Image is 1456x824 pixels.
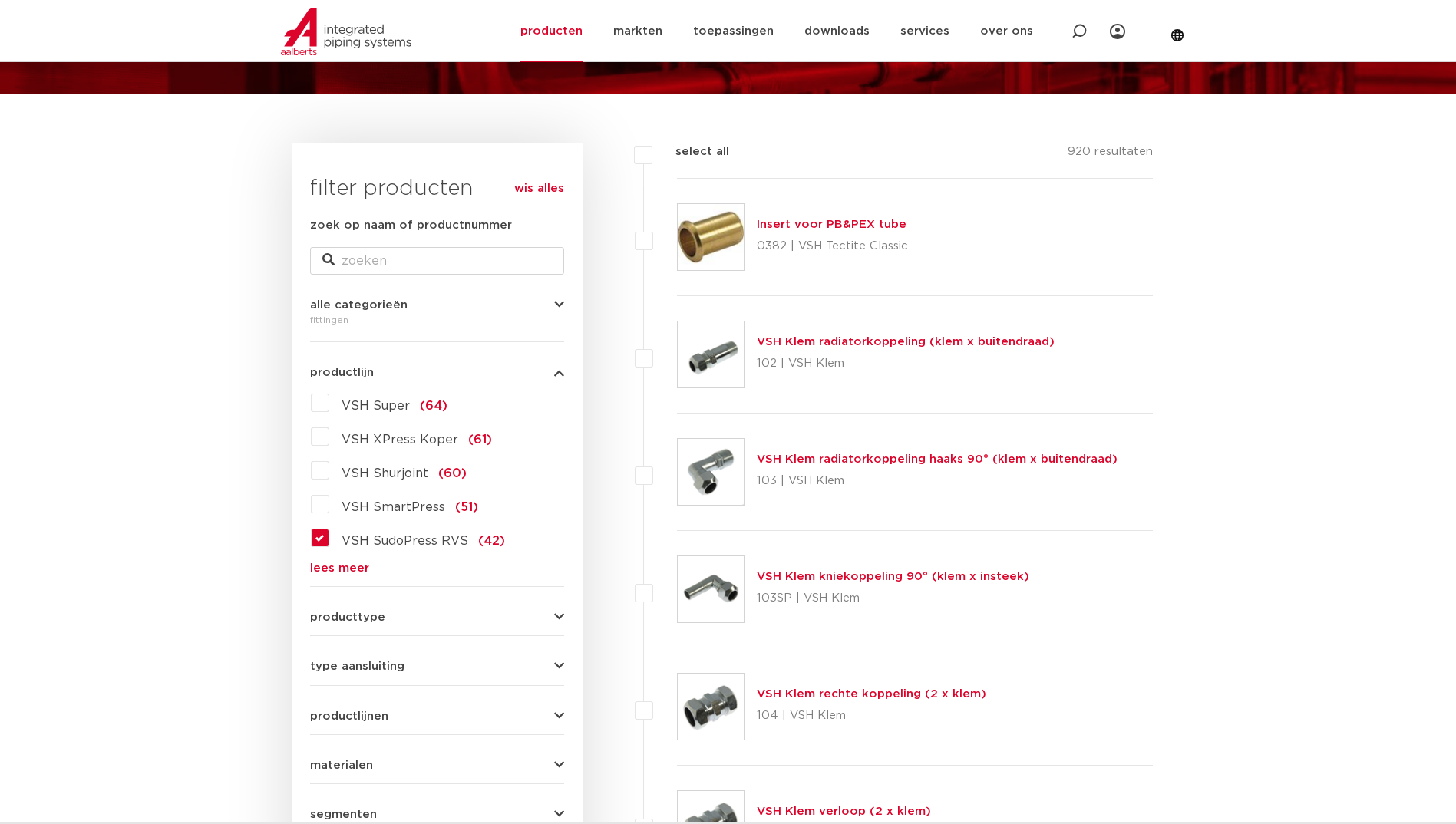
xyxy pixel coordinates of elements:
button: productlijnen [310,710,564,722]
span: (51) [455,501,478,513]
span: segmenten [310,809,377,820]
img: Thumbnail for VSH Klem radiatorkoppeling (klem x buitendraad) [678,321,744,387]
span: type aansluiting [310,661,404,672]
button: alle categorieën [310,299,564,311]
span: (61) [468,433,492,446]
span: VSH Super [342,400,410,412]
label: select all [652,143,729,161]
h3: filter producten [310,173,564,204]
span: VSH SmartPress [342,501,445,513]
a: wis alles [514,180,564,198]
input: zoeken [310,247,564,275]
span: (60) [438,467,467,480]
p: 0382 | VSH Tectite Classic [757,234,908,259]
span: VSH XPress Koper [342,433,458,446]
span: producttype [310,611,385,623]
p: 104 | VSH Klem [757,704,986,728]
button: materialen [310,760,564,771]
a: VSH Klem verloop (2 x klem) [757,806,931,817]
span: alle categorieën [310,299,408,311]
button: producttype [310,611,564,623]
img: Thumbnail for VSH Klem kniekoppeling 90° (klem x insteek) [678,556,744,622]
div: fittingen [310,311,564,329]
a: VSH Klem radiatorkoppeling (klem x buitendraad) [757,336,1055,348]
span: materialen [310,760,373,771]
img: Thumbnail for Insert voor PB&PEX tube [678,204,744,270]
span: VSH SudoPress RVS [342,535,468,547]
span: productlijn [310,367,374,378]
span: VSH Shurjoint [342,467,428,480]
button: segmenten [310,809,564,820]
p: 920 resultaten [1068,143,1153,166]
span: productlijnen [310,710,388,722]
p: 102 | VSH Klem [757,351,1055,376]
span: (64) [420,400,447,412]
a: Insert voor PB&PEX tube [757,219,906,230]
p: 103SP | VSH Klem [757,586,1029,611]
button: type aansluiting [310,661,564,672]
label: zoek op naam of productnummer [310,216,512,235]
a: VSH Klem radiatorkoppeling haaks 90° (klem x buitendraad) [757,453,1118,465]
button: productlijn [310,367,564,378]
a: VSH Klem kniekoppeling 90° (klem x insteek) [757,571,1029,582]
img: Thumbnail for VSH Klem rechte koppeling (2 x klem) [678,674,744,740]
img: Thumbnail for VSH Klem radiatorkoppeling haaks 90° (klem x buitendraad) [678,439,744,505]
a: lees meer [310,562,564,574]
p: 103 | VSH Klem [757,469,1118,493]
a: VSH Klem rechte koppeling (2 x klem) [757,688,986,700]
span: (42) [478,535,505,547]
